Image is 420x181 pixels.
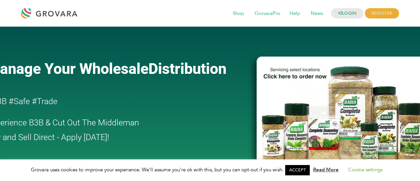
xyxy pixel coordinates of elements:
span: News [306,7,328,20]
span: GrovaraPro [250,7,285,20]
a: News [306,10,328,17]
span: Help [285,7,305,20]
a: GrovaraPro [250,10,285,17]
a: Cookie settings [348,166,382,173]
span: Grovara uses cookies to improve your experience. We'll assume you're ok with this, but you can op... [31,166,389,173]
span: Distribution [148,60,226,78]
a: Read More [313,166,339,173]
a: Help [285,10,305,17]
span: Shop [228,7,249,20]
span: REGISTER [365,8,399,19]
a: Shop [228,10,249,17]
a: ACCEPT [285,165,310,175]
a: LOGIN [331,8,364,19]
